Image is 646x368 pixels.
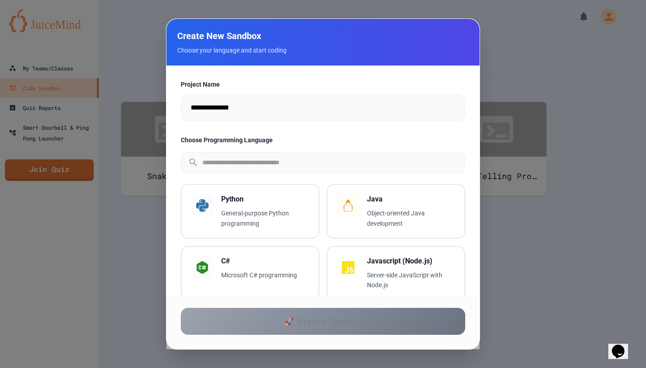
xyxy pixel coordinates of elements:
[221,194,310,205] h3: Python
[177,30,469,42] h2: Create New Sandbox
[221,270,310,280] p: Microsoft C# programming
[367,256,455,267] h3: Javascript (Node.js)
[367,194,455,205] h3: Java
[181,80,465,89] label: Project Name
[367,270,455,291] p: Server-side JavaScript with Node.js
[608,332,637,359] iframe: chat widget
[367,208,455,229] p: Object-oriented Java development
[221,208,310,229] p: General-purpose Python programming
[181,136,465,145] label: Choose Programming Language
[221,256,310,267] h3: C#
[177,46,469,55] p: Choose your language and start coding
[285,316,361,327] span: 🚀 Create Sandbox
